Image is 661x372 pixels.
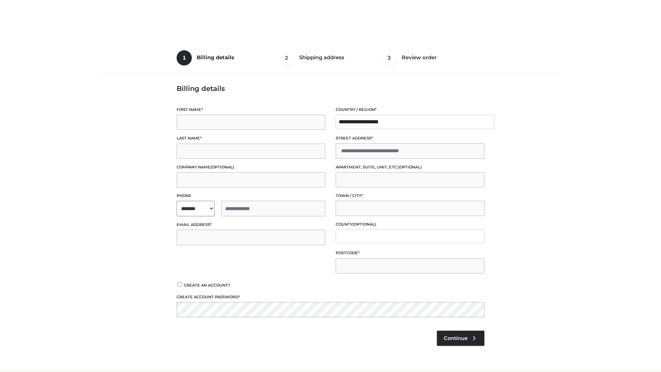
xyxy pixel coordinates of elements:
label: Create account password [177,294,484,300]
span: (optional) [398,165,422,169]
label: Last name [177,135,325,142]
span: Shipping address [299,54,344,61]
span: Continue [444,335,468,341]
label: Apartment, suite, unit, etc. [336,164,484,170]
label: Town / City [336,193,484,199]
span: (optional) [210,165,234,169]
span: 3 [382,50,397,65]
input: Create an account? [177,282,183,287]
label: First name [177,106,325,113]
span: Review order [402,54,437,61]
span: Create an account? [184,283,230,288]
span: 2 [279,50,294,65]
span: 1 [177,50,192,65]
label: County [336,221,484,228]
label: Phone [177,193,325,199]
h3: Billing details [177,84,484,93]
label: Country / Region [336,106,484,113]
span: (optional) [353,222,376,227]
label: Email address [177,221,325,228]
a: Continue [437,331,484,346]
label: Postcode [336,250,484,256]
span: Billing details [197,54,234,61]
label: Company name [177,164,325,170]
label: Street address [336,135,484,142]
